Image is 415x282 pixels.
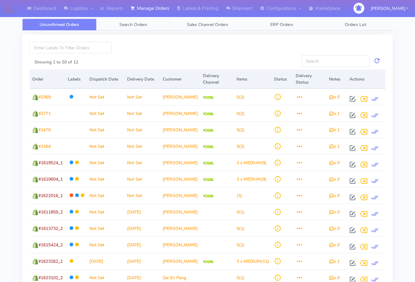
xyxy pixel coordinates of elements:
img: Yodel [203,178,214,181]
span: 0 [237,111,239,117]
span: (1) [237,242,245,248]
td: [DATE] [87,253,124,269]
i: x 0 [329,242,339,248]
span: (2) [237,94,245,100]
span: 0 [237,94,239,100]
span: #1615424_2 [38,242,63,248]
td: [DATE] [125,236,160,253]
span: (1) [237,275,245,281]
i: x 0 [329,226,339,231]
i: x 1 [329,143,339,149]
th: Items [234,70,272,89]
span: #1622016_1 [38,193,63,199]
span: 0 [237,226,239,231]
span: #1364 [38,143,51,149]
i: x 0 [329,275,339,281]
span: #2369 [38,94,51,100]
button: [PERSON_NAME] [366,2,413,15]
td: Not Set [87,89,124,105]
i: x 1 [329,258,339,264]
td: [PERSON_NAME] [160,121,200,138]
td: [DATE] [125,253,160,269]
i: x 0 [329,176,339,182]
span: #1476 [38,127,51,133]
i: x 1 [329,127,339,133]
span: 0 [237,275,239,281]
i: x 1 [329,111,339,117]
label: Showing 1 to 50 of 12 [34,59,78,65]
span: 0 [237,242,239,248]
span: #1611859_2 [38,209,63,215]
td: Not Set [87,171,124,187]
td: [PERSON_NAME] [160,220,200,236]
span: (2) [237,127,245,133]
span: (11) [237,258,269,264]
i: x 0 [329,193,339,199]
i: x 0 [329,209,339,215]
td: Not Set [125,121,160,138]
img: Yodel [203,96,214,99]
span: (2) [237,111,245,117]
span: (1) [237,226,245,231]
td: Not Set [125,105,160,121]
td: [PERSON_NAME] [160,138,200,154]
img: Yodel [203,260,214,263]
td: [PERSON_NAME] [160,154,200,171]
input: Enter Labels To Filter Orders [30,42,112,53]
td: Not Set [87,105,124,121]
img: Yodel [203,195,214,198]
td: [PERSON_NAME] [160,89,200,105]
th: Delivery Date [125,70,160,89]
th: Order [30,70,65,89]
span: (3) [237,193,242,199]
td: Not Set [87,138,124,154]
input: Search [301,55,370,67]
td: [PERSON_NAME] [160,171,200,187]
td: Not Set [125,187,160,204]
img: Yodel [203,112,214,116]
span: #1619604_1 [38,176,63,182]
span: 0 [237,143,239,149]
img: Yodel [203,145,214,148]
td: Not Set [87,204,124,220]
td: Not Set [87,121,124,138]
td: Not Set [125,89,160,105]
span: Search Orders [119,22,147,28]
span: #1623262_1 [38,258,63,264]
th: Notes [327,70,347,89]
td: [PERSON_NAME] [160,236,200,253]
td: Not Set [87,154,124,171]
td: Not Set [125,154,160,171]
span: 3 x MEDIUM [237,258,261,264]
td: Not Set [125,171,160,187]
i: x 0 [329,160,339,166]
td: [PERSON_NAME] [160,187,200,204]
td: [PERSON_NAME] [160,204,200,220]
span: (9) [237,160,267,166]
th: Actions [347,70,385,89]
th: Dispatch Date [87,70,124,89]
td: [DATE] [125,204,160,220]
td: [DATE] [125,220,160,236]
td: Not Set [125,138,160,154]
th: Delivery Channel [200,70,234,89]
i: x 0 [329,94,339,100]
span: (2) [237,143,245,149]
ul: Tabs [22,19,393,31]
span: 0 [237,209,239,215]
span: 3 x MEDIUM [237,160,261,166]
span: #1613732_2 [38,226,63,231]
span: 3 x MEDIUM [237,176,261,182]
img: Yodel [203,162,214,165]
span: #1623102_2 [38,275,63,281]
span: #1619524_1 [38,160,63,166]
td: Not Set [87,236,124,253]
td: Not Set [87,187,124,204]
span: (1) [237,209,245,215]
span: ERP Orders [270,22,293,28]
th: Customer [160,70,200,89]
span: 0 [237,127,239,133]
span: Orders List [345,22,366,28]
span: (9) [237,176,267,182]
td: Not Set [87,220,124,236]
